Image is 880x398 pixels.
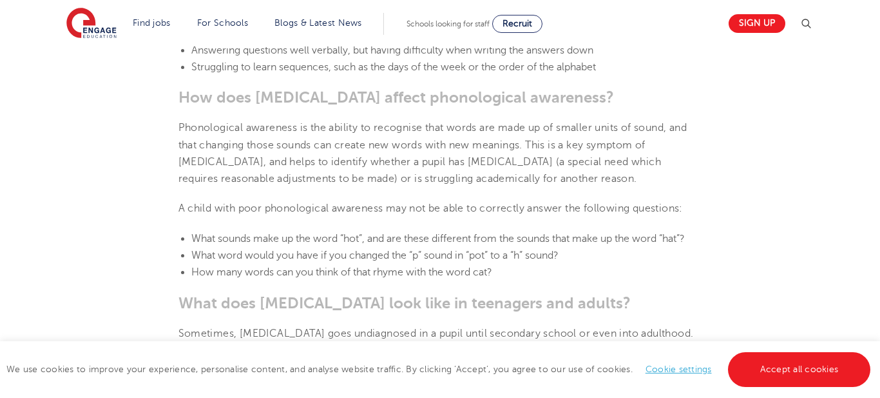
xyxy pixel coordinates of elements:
a: Recruit [492,15,542,33]
span: What word would you have if you changed the “p” sound in “pot” to a “h” sound? [191,250,559,261]
a: Accept all cookies [728,352,871,387]
b: How does [MEDICAL_DATA] affect phonological awareness? [178,88,614,106]
span: Recruit [502,19,532,28]
span: Answering questions well verbally, but having difficulty when writing the answers down [191,45,593,56]
span: Struggling to learn sequences, such as the days of the week or the order of the alphabet [191,61,596,73]
b: What does [MEDICAL_DATA] look like in teenagers and adults? [178,294,631,312]
a: Sign up [729,14,785,33]
span: Sometimes, [MEDICAL_DATA] goes undiagnosed in a pupil until secondary school or even into adultho... [178,328,694,356]
span: Phonological awareness is the ability to recognise that words are made up of smaller units of sou... [178,122,687,184]
a: For Schools [197,18,248,28]
a: Find jobs [133,18,171,28]
span: How many words can you think of that rhyme with the word cat? [191,266,492,278]
span: A child with poor phonological awareness may not be able to correctly answer the following questi... [178,203,683,214]
span: What sounds make up the word “hot”, and are these different from the sounds that make up the word... [191,233,685,244]
span: We use cookies to improve your experience, personalise content, and analyse website traffic. By c... [6,364,874,374]
span: Schools looking for staff [407,19,490,28]
img: Engage Education [66,8,117,40]
a: Cookie settings [646,364,712,374]
a: Blogs & Latest News [274,18,362,28]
